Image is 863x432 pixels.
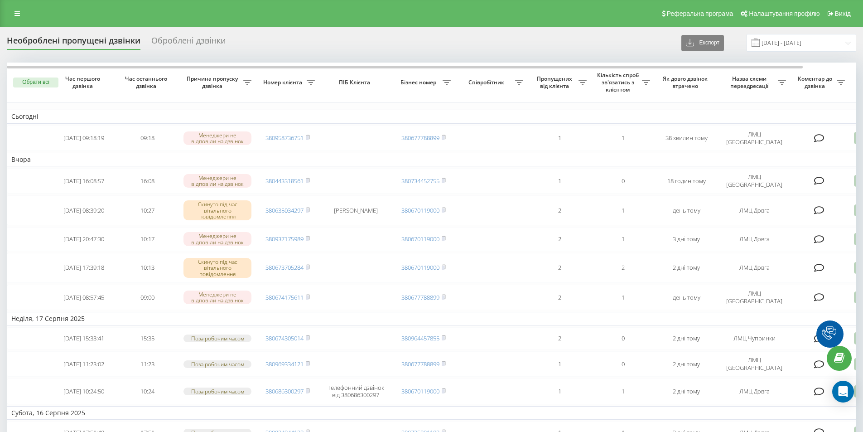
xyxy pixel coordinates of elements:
[123,75,172,89] span: Час останнього дзвінка
[655,379,718,404] td: 2 дні тому
[591,351,655,377] td: 0
[265,360,304,368] a: 380969334121
[401,360,439,368] a: 380677788899
[832,381,854,403] div: Open Intercom Messenger
[655,327,718,349] td: 2 дні тому
[528,285,591,310] td: 2
[667,10,733,17] span: Реферальна програма
[265,263,304,272] a: 380673705284
[151,36,226,50] div: Оброблені дзвінки
[528,126,591,151] td: 1
[265,235,304,243] a: 380937175989
[52,351,116,377] td: [DATE] 11:23:02
[718,379,791,404] td: ЛМЦ Довга
[401,235,439,243] a: 380670119000
[718,285,791,310] td: ЛМЦ [GEOGRAPHIC_DATA]
[7,36,140,50] div: Необроблені пропущені дзвінки
[116,195,179,225] td: 10:27
[718,227,791,251] td: ЛМЦ Довга
[52,126,116,151] td: [DATE] 09:18:19
[401,206,439,214] a: 380670119000
[655,227,718,251] td: 3 дні тому
[662,75,711,89] span: Як довго дзвінок втрачено
[116,227,179,251] td: 10:17
[401,334,439,342] a: 380964457855
[835,10,851,17] span: Вихід
[52,195,116,225] td: [DATE] 08:39:20
[13,78,58,87] button: Обрати всі
[116,126,179,151] td: 09:18
[718,126,791,151] td: ЛМЦ [GEOGRAPHIC_DATA]
[401,134,439,142] a: 380677788899
[718,327,791,349] td: ЛМЦ Чупринки
[718,253,791,283] td: ЛМЦ Довга
[260,79,307,86] span: Номер клієнта
[183,200,251,220] div: Скинуто під час вітального повідомлення
[591,327,655,349] td: 0
[59,75,108,89] span: Час першого дзвінка
[596,72,642,93] span: Кількість спроб зв'язатись з клієнтом
[116,285,179,310] td: 09:00
[52,379,116,404] td: [DATE] 10:24:50
[591,253,655,283] td: 2
[52,327,116,349] td: [DATE] 15:33:41
[655,285,718,310] td: день тому
[655,168,718,194] td: 18 годин тому
[183,360,251,368] div: Поза робочим часом
[591,168,655,194] td: 0
[265,177,304,185] a: 380443318561
[52,168,116,194] td: [DATE] 16:08:57
[528,227,591,251] td: 2
[591,227,655,251] td: 1
[718,351,791,377] td: ЛМЦ [GEOGRAPHIC_DATA]
[591,195,655,225] td: 1
[655,126,718,151] td: 38 хвилин тому
[265,293,304,301] a: 380674175611
[265,334,304,342] a: 380674305014
[401,293,439,301] a: 380677788899
[718,168,791,194] td: ЛМЦ [GEOGRAPHIC_DATA]
[319,379,392,404] td: Телефонний дзвінок від 380686300297
[183,388,251,395] div: Поза робочим часом
[265,387,304,395] a: 380686300297
[52,285,116,310] td: [DATE] 08:57:45
[52,227,116,251] td: [DATE] 20:47:30
[401,177,439,185] a: 380734452755
[532,75,579,89] span: Пропущених від клієнта
[52,253,116,283] td: [DATE] 17:39:18
[183,258,251,278] div: Скинуто під час вітального повідомлення
[591,285,655,310] td: 1
[460,79,515,86] span: Співробітник
[396,79,443,86] span: Бізнес номер
[681,35,724,51] button: Експорт
[795,75,837,89] span: Коментар до дзвінка
[183,335,251,342] div: Поза робочим часом
[655,195,718,225] td: день тому
[591,379,655,404] td: 1
[183,232,251,246] div: Менеджери не відповіли на дзвінок
[528,379,591,404] td: 1
[116,168,179,194] td: 16:08
[528,253,591,283] td: 2
[116,327,179,349] td: 15:35
[183,291,251,304] div: Менеджери не відповіли на дзвінок
[116,351,179,377] td: 11:23
[265,134,304,142] a: 380958736751
[183,75,243,89] span: Причина пропуску дзвінка
[327,79,384,86] span: ПІБ Клієнта
[723,75,778,89] span: Назва схеми переадресації
[116,379,179,404] td: 10:24
[528,351,591,377] td: 1
[528,327,591,349] td: 2
[655,253,718,283] td: 2 дні тому
[183,174,251,188] div: Менеджери не відповіли на дзвінок
[319,195,392,225] td: [PERSON_NAME]
[401,263,439,272] a: 380670119000
[528,168,591,194] td: 1
[591,126,655,151] td: 1
[749,10,820,17] span: Налаштування профілю
[265,206,304,214] a: 380635034297
[183,131,251,145] div: Менеджери не відповіли на дзвінок
[655,351,718,377] td: 2 дні тому
[718,195,791,225] td: ЛМЦ Довга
